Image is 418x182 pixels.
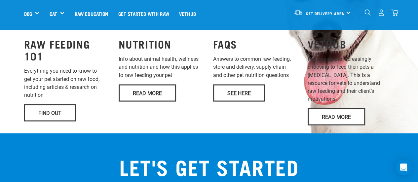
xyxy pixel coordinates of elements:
a: Read More [308,108,365,125]
a: Raw Education [69,0,113,27]
img: home-icon@2x.png [391,9,398,16]
a: Cat [49,10,57,18]
span: Set Delivery Area [306,12,344,15]
h2: LET'S GET STARTED [115,154,303,178]
a: Vethub [174,0,201,27]
a: Read More [119,84,176,101]
a: Find Out [24,104,76,121]
img: van-moving.png [294,10,303,16]
a: See Here [213,84,265,101]
img: user.png [378,9,385,16]
h3: RAW FEEDING 101 [24,38,111,62]
a: Dog [24,10,32,18]
h3: NUTRITION [119,38,205,50]
h3: VETHUB [308,38,394,50]
p: Answers to common raw feeding, store and delivery, supply chain and other pet nutrition questions [213,55,300,79]
img: home-icon-1@2x.png [364,9,371,16]
p: Pet owners are increasingly choosing to feed their pets a [MEDICAL_DATA]. This is a resource for ... [308,55,394,103]
div: Open Intercom Messenger [396,160,411,175]
p: Info about animal health, wellness and nutrition and how this applies to raw feeding your pet [119,55,205,79]
h3: FAQS [213,38,300,50]
p: Everything you need to know to get your pet started on raw food, including articles & research on... [24,67,111,99]
a: Get started with Raw [113,0,174,27]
